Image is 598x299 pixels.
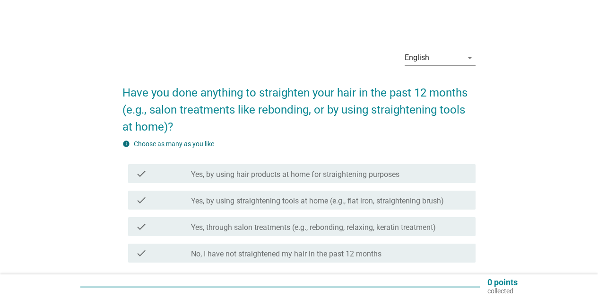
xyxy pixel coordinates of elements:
[191,249,381,259] label: No, I have not straightened my hair in the past 12 months
[122,140,130,148] i: info
[134,140,214,148] label: Choose as many as you like
[464,52,476,63] i: arrow_drop_down
[136,221,147,232] i: check
[191,223,436,232] label: Yes, through salon treatments (e.g., rebonding, relaxing, keratin treatment)
[487,287,518,295] p: collected
[191,196,444,206] label: Yes, by using straightening tools at home (e.g., flat iron, straightening brush)
[136,194,147,206] i: check
[487,278,518,287] p: 0 points
[136,168,147,179] i: check
[122,75,476,135] h2: Have you done anything to straighten your hair in the past 12 months (e.g., salon treatments like...
[136,247,147,259] i: check
[405,53,429,62] div: English
[191,170,399,179] label: Yes, by using hair products at home for straightening purposes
